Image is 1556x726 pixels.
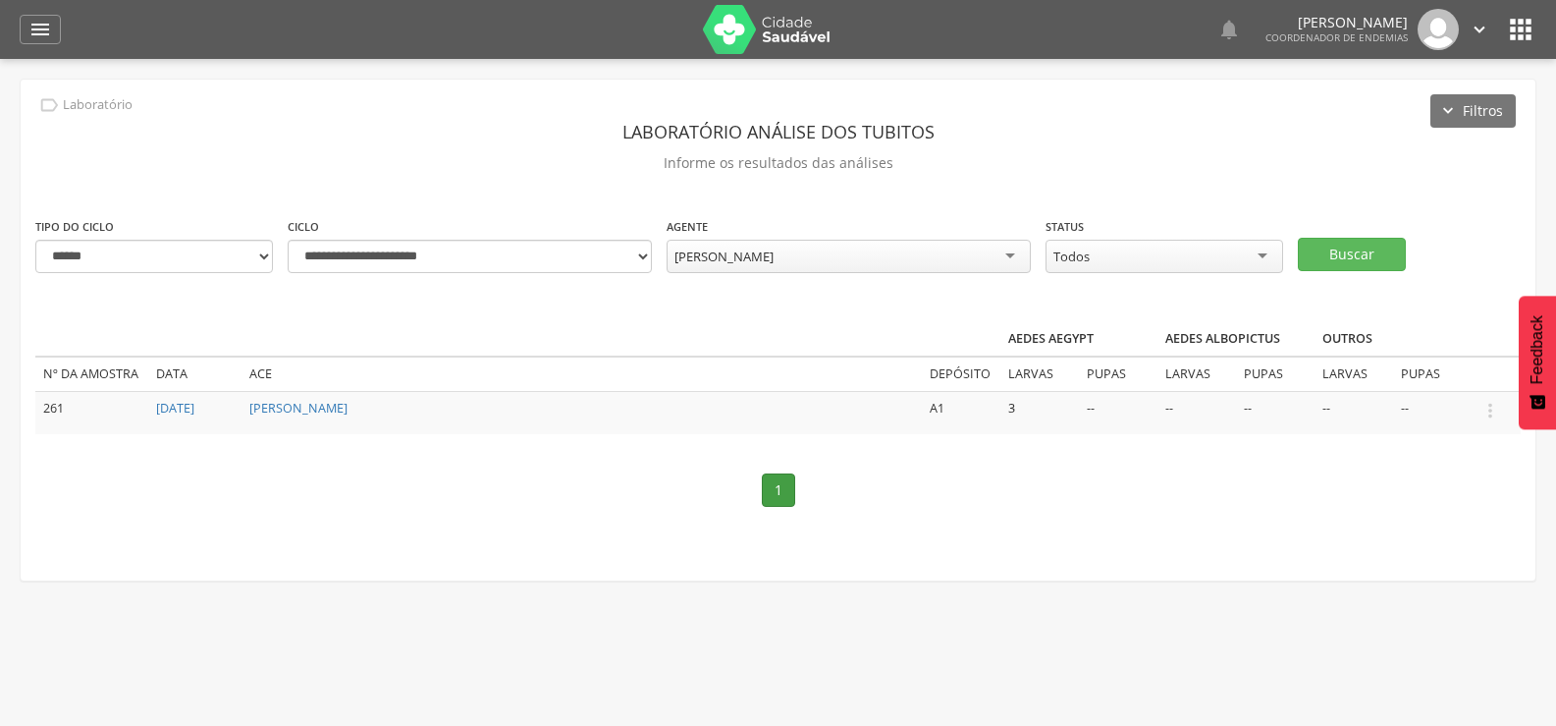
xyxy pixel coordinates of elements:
td: Larvas [1315,357,1393,391]
td: Nº da amostra [35,357,148,391]
a: [PERSON_NAME] [249,400,348,417]
i:  [1479,400,1501,421]
td: -- [1079,391,1157,433]
td: Pupas [1393,357,1472,391]
td: Larvas [1157,357,1236,391]
td: -- [1315,391,1393,433]
td: 3 [1000,391,1079,433]
p: Informe os resultados das análises [35,149,1521,177]
th: Aedes aegypt [1000,322,1157,357]
p: Laboratório [63,97,133,113]
td: -- [1393,391,1472,433]
p: [PERSON_NAME] [1265,16,1408,29]
label: Agente [667,219,708,235]
label: Tipo do ciclo [35,219,114,235]
a:  [1469,9,1490,50]
td: 261 [35,391,148,433]
span: Feedback [1529,315,1546,384]
th: Aedes albopictus [1157,322,1315,357]
td: Pupas [1079,357,1157,391]
td: -- [1236,391,1315,433]
i:  [1217,18,1241,41]
td: Pupas [1236,357,1315,391]
span: Coordenador de Endemias [1265,30,1408,44]
button: Feedback - Mostrar pesquisa [1519,296,1556,429]
th: Outros [1315,322,1472,357]
td: Depósito [922,357,1000,391]
td: ACE [241,357,922,391]
td: Data [148,357,241,391]
td: A1 [922,391,1000,433]
header: Laboratório análise dos tubitos [35,114,1521,149]
div: [PERSON_NAME] [674,248,774,265]
i:  [1469,19,1490,40]
button: Buscar [1298,238,1406,271]
div: Todos [1053,248,1090,265]
button: Filtros [1430,94,1516,128]
label: Status [1046,219,1084,235]
a: 1 [762,474,795,507]
td: -- [1157,391,1236,433]
a:  [1217,9,1241,50]
a: [DATE] [156,400,194,417]
label: Ciclo [288,219,319,235]
i:  [1505,14,1536,45]
i:  [38,94,60,116]
td: Larvas [1000,357,1079,391]
a:  [20,15,61,44]
i:  [28,18,52,41]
